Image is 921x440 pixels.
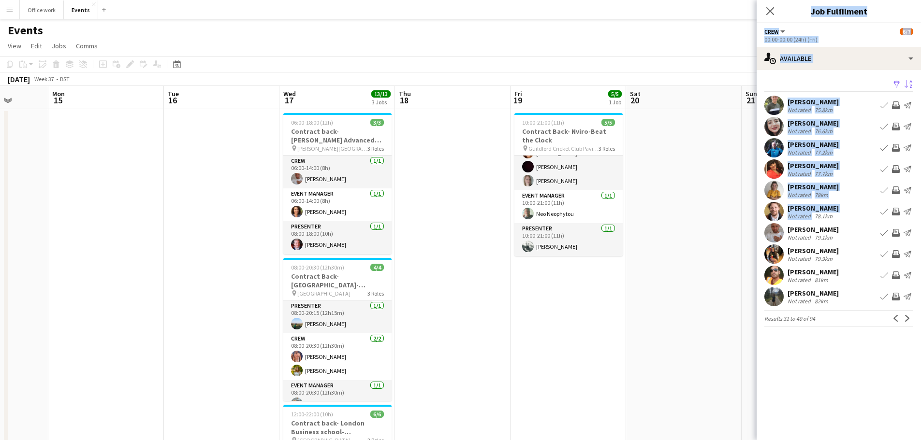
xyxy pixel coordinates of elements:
[51,95,65,106] span: 15
[514,89,522,98] span: Fri
[609,99,621,106] div: 1 Job
[283,156,392,188] app-card-role: Crew1/106:00-14:00 (8h)[PERSON_NAME]
[282,95,296,106] span: 17
[367,290,384,297] span: 3 Roles
[514,223,623,256] app-card-role: Presenter1/110:00-21:00 (11h)[PERSON_NAME]
[757,47,921,70] div: Available
[283,272,392,289] h3: Contract Back- [GEOGRAPHIC_DATA]-Animate
[4,40,25,52] a: View
[64,0,98,19] button: Events
[283,258,392,401] app-job-card: 08:00-20:30 (12h30m)4/4Contract Back- [GEOGRAPHIC_DATA]-Animate [GEOGRAPHIC_DATA]3 RolesPresenter...
[297,145,367,152] span: [PERSON_NAME][GEOGRAPHIC_DATA]
[32,75,56,83] span: Week 37
[813,128,834,135] div: 76.6km
[788,191,813,199] div: Not rated
[746,89,757,98] span: Sun
[788,128,813,135] div: Not rated
[60,75,70,83] div: BST
[514,113,623,256] app-job-card: 10:00-21:00 (11h)5/5Contract Back- Nviro-Beat the Clock Guildford Cricket Club Pavilion3 RolesCre...
[788,255,813,262] div: Not rated
[370,264,384,271] span: 4/4
[168,89,179,98] span: Tue
[27,40,46,52] a: Edit
[283,419,392,436] h3: Contract back- London Business school-Rollercoaster
[788,119,839,128] div: [PERSON_NAME]
[788,183,839,191] div: [PERSON_NAME]
[166,95,179,106] span: 16
[813,149,834,156] div: 77.2km
[370,119,384,126] span: 3/3
[76,42,98,50] span: Comms
[20,0,64,19] button: Office work
[900,28,913,35] span: 6/7
[528,145,599,152] span: Guildford Cricket Club Pavilion
[8,42,21,50] span: View
[599,145,615,152] span: 3 Roles
[788,213,813,220] div: Not rated
[283,127,392,144] h3: Contract back- [PERSON_NAME] Advanced Materials- Chain Reaction
[283,188,392,221] app-card-role: Event Manager1/106:00-14:00 (8h)[PERSON_NAME]
[31,42,42,50] span: Edit
[788,225,839,234] div: [PERSON_NAME]
[522,119,564,126] span: 10:00-21:00 (11h)
[283,89,296,98] span: Wed
[608,90,622,98] span: 5/5
[514,129,623,190] app-card-role: Crew3/310:00-21:00 (11h)[PERSON_NAME][PERSON_NAME][PERSON_NAME]
[788,234,813,241] div: Not rated
[370,411,384,418] span: 6/6
[757,5,921,17] h3: Job Fulfilment
[813,170,834,177] div: 77.7km
[291,119,333,126] span: 06:00-18:00 (12h)
[72,40,102,52] a: Comms
[764,36,913,43] div: 00:00-00:00 (24h) (Fri)
[629,95,641,106] span: 20
[291,411,333,418] span: 12:00-22:00 (10h)
[367,145,384,152] span: 3 Roles
[788,170,813,177] div: Not rated
[283,113,392,254] app-job-card: 06:00-18:00 (12h)3/3Contract back- [PERSON_NAME] Advanced Materials- Chain Reaction [PERSON_NAME]...
[788,268,839,276] div: [PERSON_NAME]
[513,95,522,106] span: 19
[788,106,813,114] div: Not rated
[8,74,30,84] div: [DATE]
[372,99,390,106] div: 3 Jobs
[52,42,66,50] span: Jobs
[813,191,830,199] div: 78km
[283,333,392,380] app-card-role: Crew2/208:00-20:30 (12h30m)[PERSON_NAME][PERSON_NAME]
[813,298,830,305] div: 82km
[813,234,834,241] div: 79.1km
[788,289,839,298] div: [PERSON_NAME]
[788,161,839,170] div: [PERSON_NAME]
[397,95,411,106] span: 18
[744,95,757,106] span: 21
[813,255,834,262] div: 79.9km
[601,119,615,126] span: 5/5
[764,28,779,35] span: Crew
[291,264,344,271] span: 08:00-20:30 (12h30m)
[8,23,43,38] h1: Events
[813,276,830,284] div: 81km
[788,140,839,149] div: [PERSON_NAME]
[764,315,815,322] span: Results 31 to 40 of 94
[788,149,813,156] div: Not rated
[283,300,392,333] app-card-role: Presenter1/108:00-20:15 (12h15m)[PERSON_NAME]
[813,213,834,220] div: 78.1km
[297,290,351,297] span: [GEOGRAPHIC_DATA]
[514,127,623,144] h3: Contract Back- Nviro-Beat the Clock
[630,89,641,98] span: Sat
[788,204,839,213] div: [PERSON_NAME]
[788,276,813,284] div: Not rated
[399,89,411,98] span: Thu
[48,40,70,52] a: Jobs
[514,190,623,223] app-card-role: Event Manager1/110:00-21:00 (11h)Neo Neophytou
[788,298,813,305] div: Not rated
[283,380,392,413] app-card-role: Event Manager1/108:00-20:30 (12h30m)[PERSON_NAME]
[52,89,65,98] span: Mon
[813,106,834,114] div: 75.8km
[283,221,392,254] app-card-role: Presenter1/108:00-18:00 (10h)[PERSON_NAME]
[788,246,839,255] div: [PERSON_NAME]
[788,98,839,106] div: [PERSON_NAME]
